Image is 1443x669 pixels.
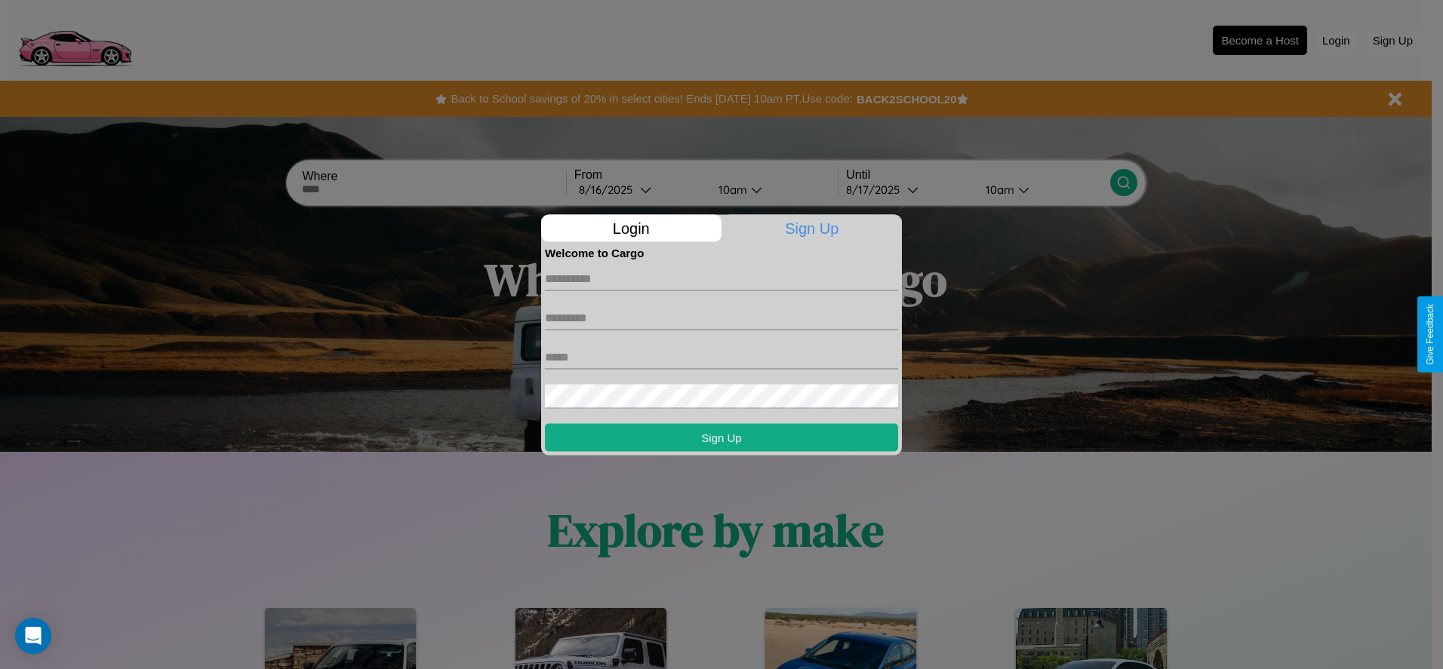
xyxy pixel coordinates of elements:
[545,246,898,259] h4: Welcome to Cargo
[15,618,51,654] div: Open Intercom Messenger
[722,214,903,241] p: Sign Up
[541,214,721,241] p: Login
[545,423,898,451] button: Sign Up
[1425,304,1435,365] div: Give Feedback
